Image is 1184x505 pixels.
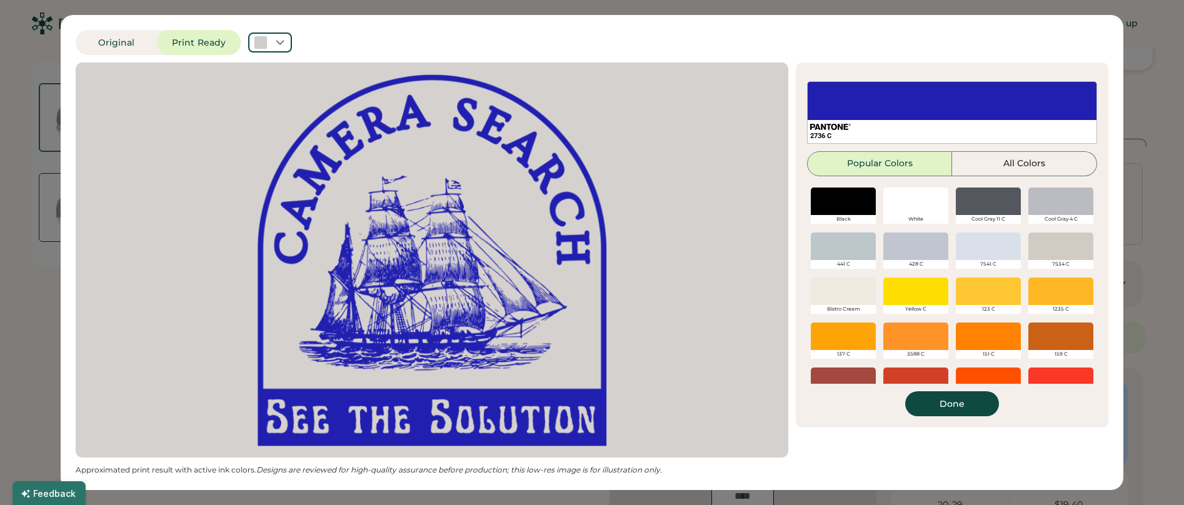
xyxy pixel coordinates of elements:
div: 2736 C [810,131,1094,141]
button: Done [905,391,999,416]
em: Designs are reviewed for high-quality assurance before production; this low-res image is for illu... [256,465,662,474]
button: Original [76,30,157,55]
iframe: Front Chat [1125,449,1178,502]
div: Approximated print result with active ink colors. [76,465,788,475]
div: 137 C [811,350,876,359]
button: Popular Colors [807,151,952,176]
div: 159 C [1028,350,1093,359]
div: 441 C [811,260,876,269]
div: White [883,215,948,224]
div: Bistro Cream [811,305,876,314]
div: 151 C [956,350,1021,359]
div: Cool Gray 11 C [956,215,1021,224]
div: 428 C [883,260,948,269]
div: 1235 C [1028,305,1093,314]
div: 7541 C [956,260,1021,269]
div: 3588 C [883,350,948,359]
div: Yellow C [883,305,948,314]
div: Cool Gray 4 C [1028,215,1093,224]
div: 123 C [956,305,1021,314]
button: All Colors [952,151,1097,176]
img: 1024px-Pantone_logo.svg.png [810,124,851,130]
button: Print Ready [157,30,241,55]
div: Black [811,215,876,224]
div: 7534 C [1028,260,1093,269]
